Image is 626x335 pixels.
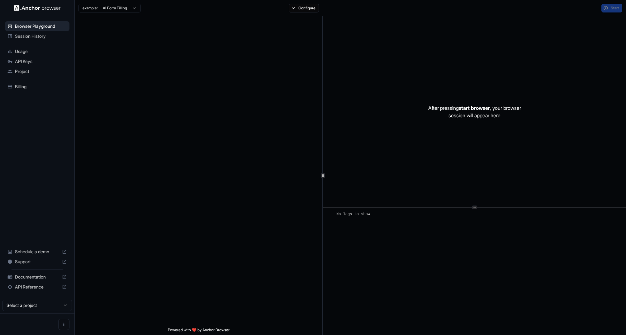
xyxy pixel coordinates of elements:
div: Browser Playground [5,21,69,31]
span: Session History [15,33,67,39]
span: API Reference [15,284,59,290]
div: Usage [5,46,69,56]
span: example: [83,6,98,11]
div: Billing [5,82,69,92]
span: No logs to show [336,212,370,216]
span: Support [15,259,59,265]
div: Project [5,66,69,76]
button: Configure [289,4,319,12]
span: Documentation [15,274,59,280]
p: After pressing , your browser session will appear here [428,104,521,119]
span: Usage [15,48,67,55]
span: start browser [459,105,490,111]
div: API Keys [5,56,69,66]
span: Project [15,68,67,75]
img: Anchor Logo [14,5,61,11]
span: ​ [329,211,332,217]
span: Powered with ❤️ by Anchor Browser [168,328,230,335]
div: Support [5,257,69,267]
span: API Keys [15,58,67,65]
span: Billing [15,84,67,90]
span: Browser Playground [15,23,67,29]
div: Schedule a demo [5,247,69,257]
div: API Reference [5,282,69,292]
button: Open menu [58,319,69,330]
span: Schedule a demo [15,249,59,255]
div: Session History [5,31,69,41]
div: Documentation [5,272,69,282]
